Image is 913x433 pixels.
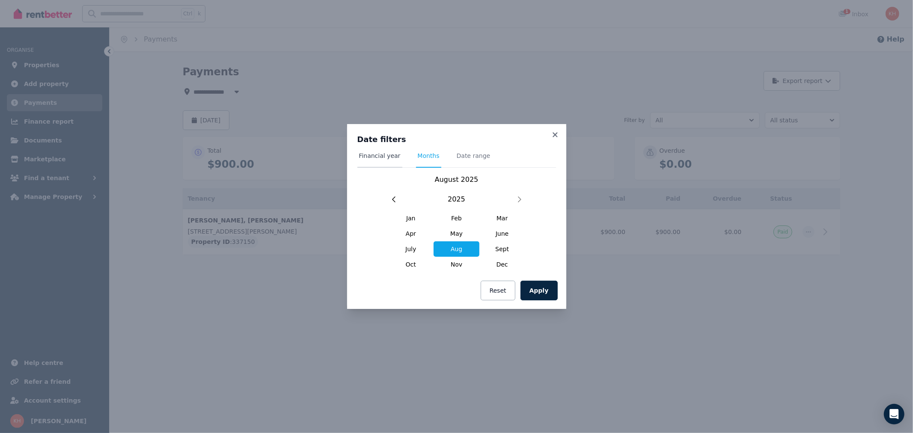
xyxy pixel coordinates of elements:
[448,194,465,205] span: 2025
[359,151,401,160] span: Financial year
[434,226,479,241] span: May
[434,211,479,226] span: Feb
[435,175,479,184] span: August 2025
[388,241,434,257] span: July
[388,211,434,226] span: Jan
[388,226,434,241] span: Apr
[479,257,525,272] span: Dec
[434,241,479,257] span: Aug
[481,281,515,300] button: Reset
[357,134,556,145] h3: Date filters
[457,151,491,160] span: Date range
[388,257,434,272] span: Oct
[418,151,440,160] span: Months
[479,226,525,241] span: June
[357,151,556,168] nav: Tabs
[479,211,525,226] span: Mar
[434,257,479,272] span: Nov
[520,281,558,300] button: Apply
[884,404,904,424] div: Open Intercom Messenger
[479,241,525,257] span: Sept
